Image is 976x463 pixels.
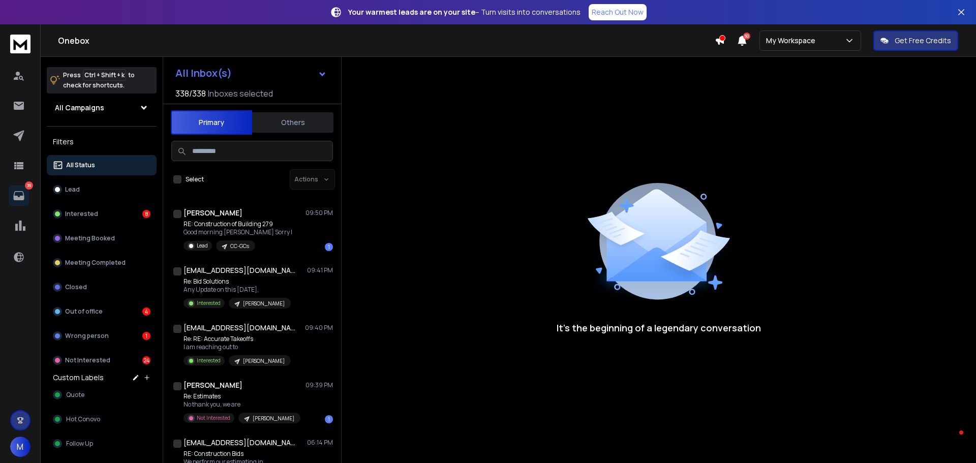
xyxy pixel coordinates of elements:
[175,87,206,100] span: 338 / 338
[557,321,761,335] p: It’s the beginning of a legendary conversation
[10,35,30,53] img: logo
[325,415,333,423] div: 1
[66,440,93,448] span: Follow Up
[66,161,95,169] p: All Status
[47,434,157,454] button: Follow Up
[592,7,644,17] p: Reach Out Now
[197,242,208,250] p: Lead
[184,400,300,409] p: No thank you, we are
[243,300,285,307] p: [PERSON_NAME]
[63,70,135,90] p: Press to check for shortcuts.
[243,357,285,365] p: [PERSON_NAME]
[939,428,963,452] iframe: Intercom live chat
[47,228,157,249] button: Meeting Booked
[766,36,819,46] p: My Workspace
[197,299,221,307] p: Interested
[306,381,333,389] p: 09:39 PM
[184,450,300,458] p: RE: Construction Bids
[873,30,958,51] button: Get Free Credits
[47,253,157,273] button: Meeting Completed
[9,186,29,206] a: 39
[53,373,104,383] h3: Custom Labels
[184,286,291,294] p: Any Update on this [DATE],
[47,135,157,149] h3: Filters
[65,210,98,218] p: Interested
[252,111,333,134] button: Others
[197,414,230,422] p: Not Interested
[58,35,715,47] h1: Onebox
[184,343,291,351] p: I am reaching out to
[184,335,291,343] p: Re: RE: Accurate Takeoffs
[66,415,100,423] span: Hot Conovo
[65,234,115,242] p: Meeting Booked
[47,326,157,346] button: Wrong person1
[10,437,30,457] button: M
[47,179,157,200] button: Lead
[47,204,157,224] button: Interested8
[65,307,103,316] p: Out of office
[25,181,33,190] p: 39
[186,175,204,183] label: Select
[47,98,157,118] button: All Campaigns
[47,409,157,429] button: Hot Conovo
[184,438,295,448] h1: [EMAIL_ADDRESS][DOMAIN_NAME]
[175,68,232,78] h1: All Inbox(s)
[589,4,647,20] a: Reach Out Now
[184,228,292,236] p: Good morning [PERSON_NAME] Sorry I
[348,7,581,17] p: – Turn visits into conversations
[47,385,157,405] button: Quote
[65,186,80,194] p: Lead
[65,259,126,267] p: Meeting Completed
[184,392,300,400] p: Re: Estimates
[325,243,333,251] div: 1
[184,220,292,228] p: RE: Construction of Building 279
[184,380,242,390] h1: [PERSON_NAME]
[47,277,157,297] button: Closed
[307,439,333,447] p: 06:14 PM
[142,307,150,316] div: 4
[142,332,150,340] div: 1
[65,283,87,291] p: Closed
[307,266,333,274] p: 09:41 PM
[65,356,110,364] p: Not Interested
[65,332,109,340] p: Wrong person
[47,301,157,322] button: Out of office4
[306,209,333,217] p: 09:50 PM
[184,265,295,275] h1: [EMAIL_ADDRESS][DOMAIN_NAME]
[253,415,294,422] p: [PERSON_NAME]
[197,357,221,364] p: Interested
[47,155,157,175] button: All Status
[743,33,750,40] span: 50
[83,69,126,81] span: Ctrl + Shift + k
[184,323,295,333] h1: [EMAIL_ADDRESS][DOMAIN_NAME]
[208,87,273,100] h3: Inboxes selected
[171,110,252,135] button: Primary
[142,210,150,218] div: 8
[230,242,249,250] p: CC-GCs
[47,350,157,371] button: Not Interested24
[184,208,242,218] h1: [PERSON_NAME]
[66,391,84,399] span: Quote
[895,36,951,46] p: Get Free Credits
[184,277,291,286] p: Re: Bid Solutions
[142,356,150,364] div: 24
[55,103,104,113] h1: All Campaigns
[167,63,335,83] button: All Inbox(s)
[305,324,333,332] p: 09:40 PM
[348,7,475,17] strong: Your warmest leads are on your site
